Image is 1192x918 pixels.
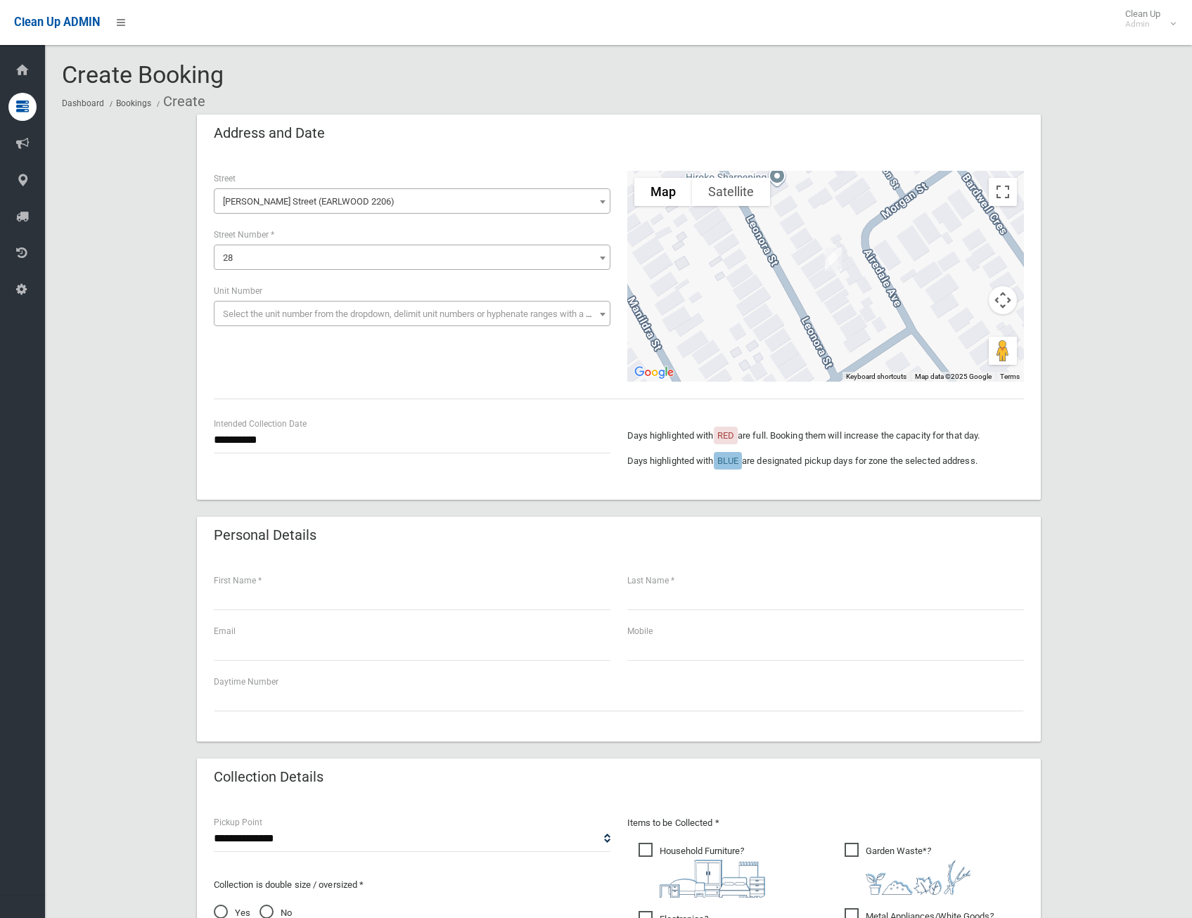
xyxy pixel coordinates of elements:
[866,846,971,895] i: ?
[1000,373,1020,380] a: Terms (opens in new tab)
[214,188,610,214] span: Leonora Street (EARLWOOD 2206)
[214,877,610,893] p: Collection is double size / oversized *
[989,178,1017,206] button: Toggle fullscreen view
[1118,8,1174,30] span: Clean Up
[845,843,971,895] span: Garden Waste*
[197,119,342,147] header: Address and Date
[631,363,677,382] img: Google
[989,337,1017,365] button: Drag Pegman onto the map to open Street View
[846,372,906,382] button: Keyboard shortcuts
[660,846,765,898] i: ?
[197,763,340,791] header: Collection Details
[717,455,738,466] span: BLUE
[660,860,765,898] img: aa9efdbe659d29b613fca23ba79d85cb.png
[223,252,233,263] span: 28
[627,427,1024,444] p: Days highlighted with are full. Booking them will increase the capacity for that day.
[692,178,770,206] button: Show satellite imagery
[1125,19,1160,30] small: Admin
[217,248,607,268] span: 28
[634,178,692,206] button: Show street map
[116,98,151,108] a: Bookings
[717,430,734,441] span: RED
[819,242,847,277] div: 28 Leonora Street, EARLWOOD NSW 2206
[217,192,607,212] span: Leonora Street (EARLWOOD 2206)
[62,98,104,108] a: Dashboard
[62,60,224,89] span: Create Booking
[627,815,1024,832] p: Items to be Collected *
[223,309,616,319] span: Select the unit number from the dropdown, delimit unit numbers or hyphenate ranges with a comma
[627,453,1024,470] p: Days highlighted with are designated pickup days for zone the selected address.
[631,363,677,382] a: Open this area in Google Maps (opens a new window)
[14,15,100,29] span: Clean Up ADMIN
[153,89,205,115] li: Create
[197,522,333,549] header: Personal Details
[915,373,992,380] span: Map data ©2025 Google
[866,860,971,895] img: 4fd8a5c772b2c999c83690221e5242e0.png
[214,245,610,270] span: 28
[989,286,1017,314] button: Map camera controls
[639,843,765,898] span: Household Furniture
